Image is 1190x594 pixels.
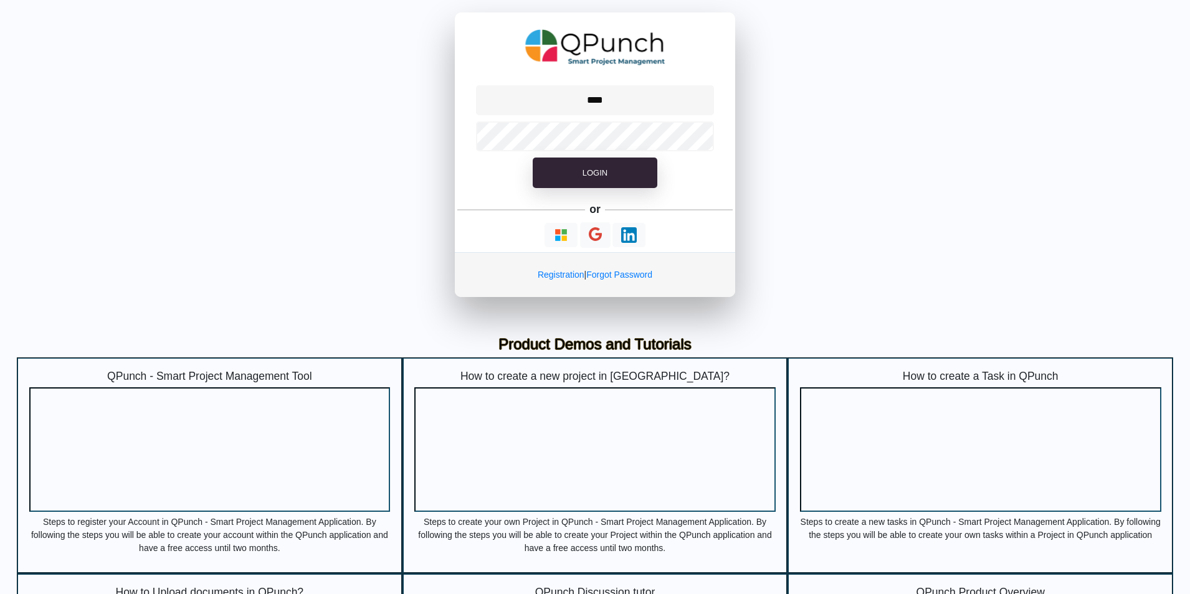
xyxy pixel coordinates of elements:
h5: QPunch - Smart Project Management Tool [29,370,391,383]
a: Forgot Password [586,270,652,280]
div: | [455,252,735,297]
img: Loading... [621,227,637,243]
button: Continue With Microsoft Azure [545,223,578,247]
button: Continue With Google [580,222,611,248]
img: Loading... [553,227,569,243]
img: QPunch [525,25,665,70]
p: Steps to create your own Project in QPunch - Smart Project Management Application. By following t... [414,516,776,553]
p: Steps to create a new tasks in QPunch - Smart Project Management Application. By following the st... [800,516,1161,553]
p: Steps to register your Account in QPunch - Smart Project Management Application. By following the... [29,516,391,553]
span: Login [583,168,607,177]
h5: How to create a new project in [GEOGRAPHIC_DATA]? [414,370,776,383]
a: Registration [538,270,584,280]
h5: How to create a Task in QPunch [800,370,1161,383]
h3: Product Demos and Tutorials [26,336,1164,354]
h5: or [588,200,603,218]
button: Login [533,158,657,189]
button: Continue With LinkedIn [612,223,645,247]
